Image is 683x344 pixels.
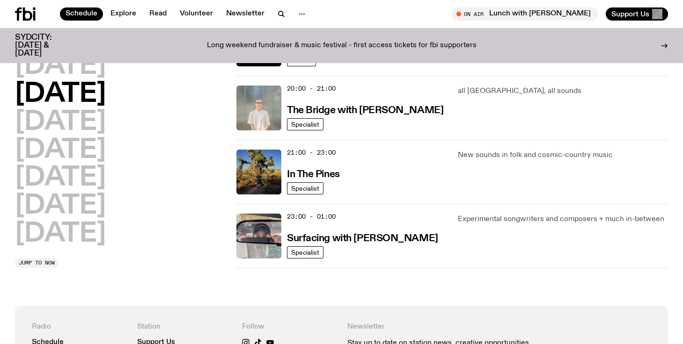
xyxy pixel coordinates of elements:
[105,7,142,21] a: Explore
[291,121,319,128] span: Specialist
[287,234,438,244] h3: Surfacing with [PERSON_NAME]
[15,34,75,57] h3: SYDCITY: [DATE] & [DATE]
[291,185,319,192] span: Specialist
[207,42,477,50] p: Long weekend fundraiser & music festival - first access tickets for fbi supporters
[15,53,106,79] button: [DATE]
[291,249,319,256] span: Specialist
[137,322,231,331] h4: Station
[15,137,106,164] button: [DATE]
[287,118,323,130] a: Specialist
[220,7,270,21] a: Newsletter
[15,165,106,192] button: [DATE]
[287,232,438,244] a: Surfacing with [PERSON_NAME]
[236,150,281,194] img: Johanna stands in the middle distance amongst a desert scene with large cacti and trees. She is w...
[611,10,649,18] span: Support Us
[452,7,598,21] button: On AirLunch with [PERSON_NAME]
[236,86,281,130] img: Mara stands in front of a frosted glass wall wearing a cream coloured t-shirt and black glasses. ...
[287,148,336,157] span: 21:00 - 23:00
[287,168,340,179] a: In The Pines
[15,109,106,136] button: [DATE]
[287,170,340,179] h3: In The Pines
[287,182,323,194] a: Specialist
[15,221,106,247] button: [DATE]
[15,258,59,268] button: Jump to now
[174,7,219,21] a: Volunteer
[287,104,443,115] a: The Bridge with [PERSON_NAME]
[347,322,546,331] h4: Newsletter
[242,322,336,331] h4: Follow
[287,212,336,221] span: 23:00 - 01:00
[287,246,323,258] a: Specialist
[458,150,668,161] p: New sounds in folk and cosmic-country music
[15,193,106,219] button: [DATE]
[144,7,172,21] a: Read
[458,214,668,225] p: Experimental songwriters and composers + much in-between
[287,84,336,93] span: 20:00 - 21:00
[32,322,126,331] h4: Radio
[606,7,668,21] button: Support Us
[19,260,55,265] span: Jump to now
[458,86,668,97] p: all [GEOGRAPHIC_DATA], all sounds
[60,7,103,21] a: Schedule
[15,81,106,107] button: [DATE]
[287,106,443,115] h3: The Bridge with [PERSON_NAME]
